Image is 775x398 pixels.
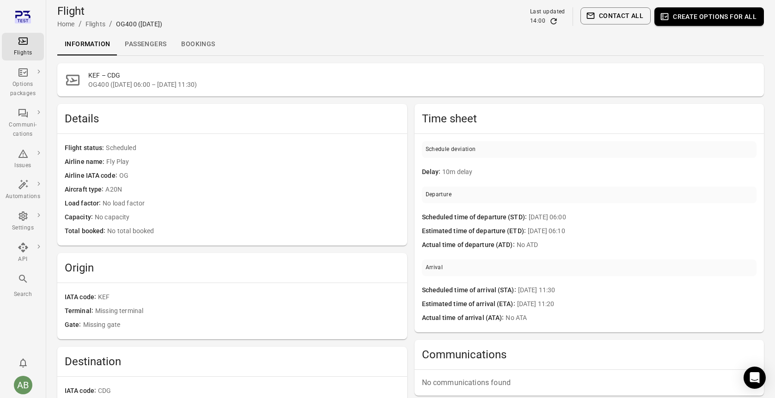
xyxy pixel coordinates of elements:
h2: Destination [65,354,400,369]
span: No ATD [517,240,757,250]
span: No capacity [95,212,400,223]
div: Open Intercom Messenger [744,367,766,389]
span: Load factor [65,199,103,209]
span: Flight status [65,143,106,153]
div: Flights [6,48,40,58]
span: Actual time of arrival (ATA) [422,313,506,323]
h2: Details [65,111,400,126]
button: Aslaug Bjarnadottir [10,372,36,398]
span: Terminal [65,306,95,316]
span: CDG [98,386,399,396]
span: Estimated time of departure (ETD) [422,226,528,236]
span: Estimated time of arrival (ETA) [422,299,517,309]
li: / [79,18,82,30]
nav: Breadcrumbs [57,18,162,30]
span: Aircraft type [65,185,105,195]
button: Contact all [580,7,651,24]
button: Notifications [14,354,32,372]
a: Information [57,33,117,55]
div: Departure [426,190,452,199]
p: No communications found [422,377,757,388]
a: API [2,239,44,267]
a: Passengers [117,33,174,55]
span: Scheduled time of departure (STD) [422,212,529,223]
a: Issues [2,145,44,173]
span: Airline IATA code [65,171,119,181]
div: Arrival [426,263,443,272]
div: Options packages [6,80,40,98]
span: 10m delay [442,167,757,177]
span: IATA code [65,292,98,302]
button: Refresh data [549,17,558,26]
a: Automations [2,176,44,204]
span: [DATE] 06:00 [529,212,757,223]
span: No ATA [506,313,757,323]
span: Fly Play [106,157,399,167]
span: Actual time of departure (ATD) [422,240,517,250]
a: Flights [85,20,105,28]
span: [DATE] 11:20 [517,299,757,309]
h2: Time sheet [422,111,757,126]
span: No load factor [103,199,399,209]
span: A20N [105,185,399,195]
span: KEF [98,292,399,302]
div: API [6,255,40,264]
div: Settings [6,223,40,233]
a: Home [57,20,75,28]
div: Last updated [530,7,565,17]
div: Communi-cations [6,121,40,139]
div: Search [6,290,40,299]
span: IATA code [65,386,98,396]
a: Settings [2,208,44,235]
a: Bookings [174,33,222,55]
span: Total booked [65,226,107,236]
h1: Flight [57,4,162,18]
span: Scheduled [106,143,399,153]
button: Search [2,271,44,302]
span: No total booked [107,226,399,236]
a: Options packages [2,64,44,101]
span: [DATE] 06:10 [528,226,757,236]
div: Automations [6,192,40,201]
span: Gate [65,320,83,330]
span: Missing terminal [95,306,400,316]
span: OG400 ([DATE] 06:00 – [DATE] 11:30) [88,80,757,89]
h2: Communications [422,347,757,362]
h2: KEF – CDG [88,71,757,80]
div: Issues [6,161,40,170]
li: / [109,18,112,30]
h2: Origin [65,260,400,275]
div: 14:00 [530,17,545,26]
span: OG [119,171,400,181]
div: Schedule deviation [426,145,476,154]
a: Flights [2,33,44,60]
span: Scheduled time of arrival (STA) [422,285,518,295]
span: Delay [422,167,443,177]
span: Airline name [65,157,106,167]
div: AB [14,376,32,394]
button: Create options for all [654,7,764,26]
span: Capacity [65,212,95,223]
a: Communi-cations [2,105,44,142]
span: Missing gate [83,320,400,330]
div: OG400 ([DATE]) [116,19,162,29]
div: Local navigation [57,33,764,55]
span: [DATE] 11:30 [518,285,757,295]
